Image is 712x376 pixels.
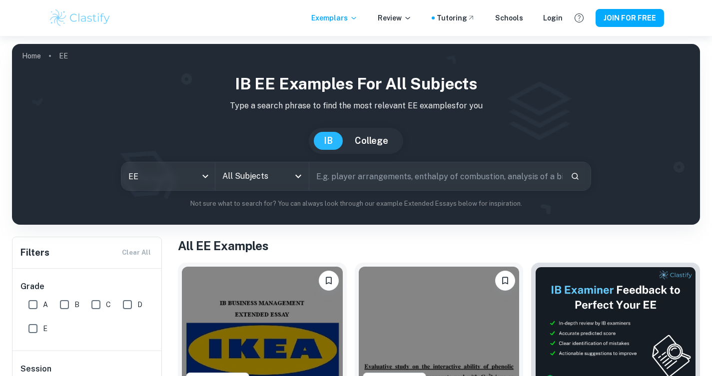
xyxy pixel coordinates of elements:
p: EE [59,50,68,61]
span: A [43,299,48,310]
button: Help and Feedback [571,9,588,26]
a: Schools [495,12,523,23]
a: Login [543,12,563,23]
span: B [74,299,79,310]
button: Open [291,169,305,183]
span: E [43,323,47,334]
p: Exemplars [311,12,358,23]
a: Tutoring [437,12,475,23]
button: College [345,132,398,150]
img: Clastify logo [48,8,112,28]
img: profile cover [12,44,700,225]
button: Please log in to bookmark exemplars [495,271,515,291]
span: D [137,299,142,310]
h1: All EE Examples [178,237,700,255]
button: JOIN FOR FREE [596,9,664,27]
button: IB [314,132,343,150]
p: Not sure what to search for? You can always look through our example Extended Essays below for in... [20,199,692,209]
p: Type a search phrase to find the most relevant EE examples for you [20,100,692,112]
h1: IB EE examples for all subjects [20,72,692,96]
p: Review [378,12,412,23]
button: Please log in to bookmark exemplars [319,271,339,291]
span: C [106,299,111,310]
button: Search [567,168,584,185]
div: EE [121,162,215,190]
a: Home [22,49,41,63]
input: E.g. player arrangements, enthalpy of combustion, analysis of a big city... [309,162,563,190]
h6: Filters [20,246,49,260]
h6: Grade [20,281,154,293]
